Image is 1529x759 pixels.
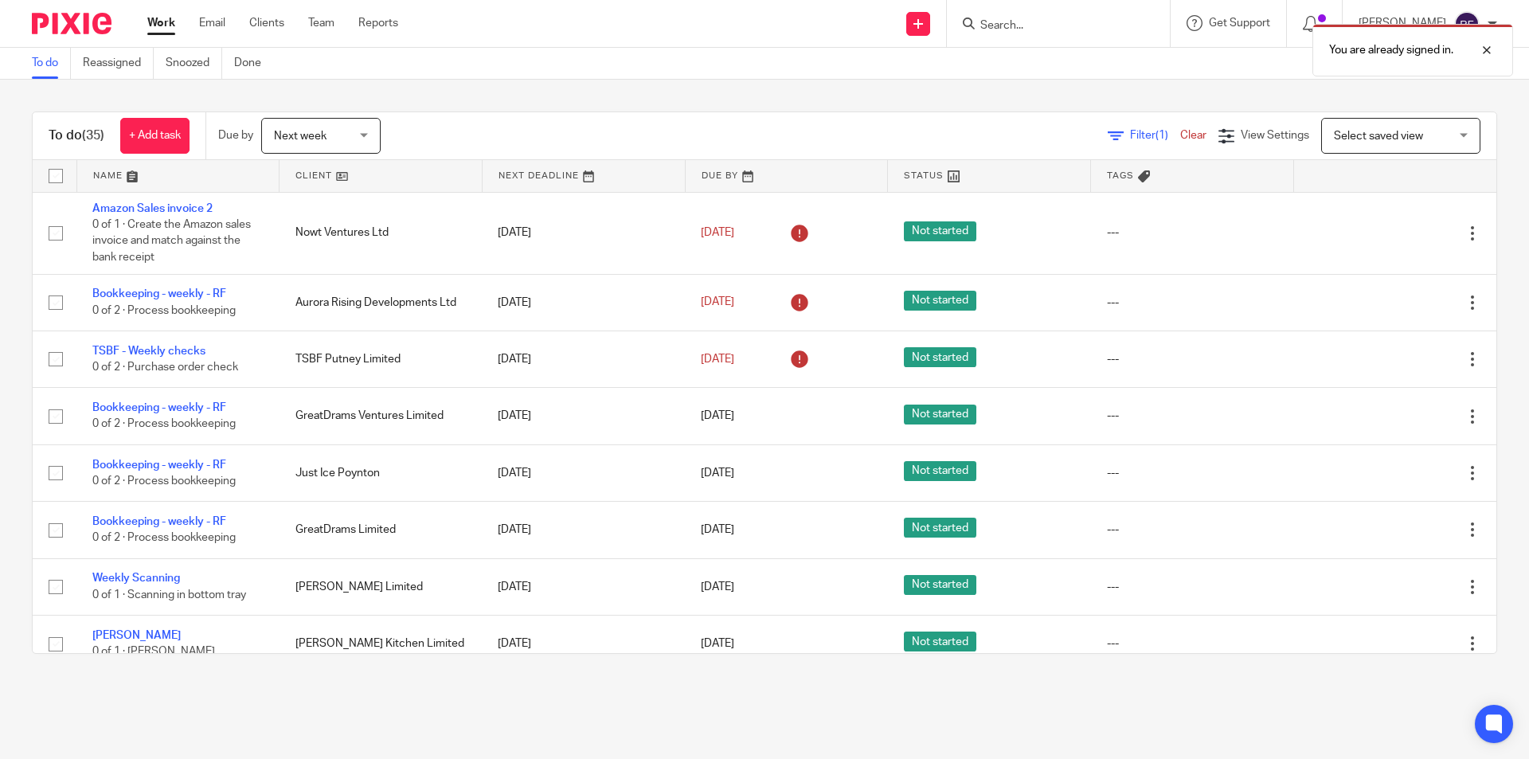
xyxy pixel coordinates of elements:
div: --- [1107,225,1278,241]
img: Pixie [32,13,111,34]
span: 0 of 1 · Scanning in bottom tray [92,589,246,601]
a: Done [234,48,273,79]
td: [DATE] [482,388,685,444]
td: [DATE] [482,616,685,672]
td: TSBF Putney Limited [280,331,483,387]
span: [DATE] [701,581,734,593]
a: [PERSON_NAME] [92,630,181,641]
span: [DATE] [701,227,734,238]
span: (1) [1156,130,1168,141]
span: Select saved view [1334,131,1423,142]
a: Clients [249,15,284,31]
a: Bookkeeping - weekly - RF [92,402,226,413]
td: [DATE] [482,274,685,331]
a: TSBF - Weekly checks [92,346,205,357]
td: [DATE] [482,558,685,615]
a: Weekly Scanning [92,573,180,584]
span: Not started [904,518,976,538]
span: 0 of 1 · [PERSON_NAME] [92,646,215,657]
span: 0 of 2 · Process bookkeeping [92,419,236,430]
a: To do [32,48,71,79]
span: 0 of 2 · Process bookkeeping [92,475,236,487]
span: Tags [1107,171,1134,180]
span: 0 of 2 · Process bookkeeping [92,533,236,544]
div: --- [1107,408,1278,424]
td: [PERSON_NAME] Limited [280,558,483,615]
span: [DATE] [701,468,734,479]
td: Just Ice Poynton [280,444,483,501]
span: 0 of 2 · Process bookkeeping [92,305,236,316]
div: --- [1107,636,1278,651]
h1: To do [49,127,104,144]
span: Filter [1130,130,1180,141]
td: [PERSON_NAME] Kitchen Limited [280,616,483,672]
span: Not started [904,221,976,241]
a: Reassigned [83,48,154,79]
a: Bookkeeping - weekly - RF [92,460,226,471]
a: Amazon Sales invoice 2 [92,203,213,214]
td: [DATE] [482,331,685,387]
td: Aurora Rising Developments Ltd [280,274,483,331]
span: 0 of 1 · Create the Amazon sales invoice and match against the bank receipt [92,219,251,263]
a: Team [308,15,334,31]
a: Bookkeeping - weekly - RF [92,516,226,527]
td: GreatDrams Ventures Limited [280,388,483,444]
div: --- [1107,522,1278,538]
span: Not started [904,632,976,651]
p: You are already signed in. [1329,42,1453,58]
span: [DATE] [701,524,734,535]
div: --- [1107,295,1278,311]
td: GreatDrams Limited [280,502,483,558]
span: [DATE] [701,411,734,422]
td: [DATE] [482,192,685,274]
span: Not started [904,575,976,595]
div: --- [1107,465,1278,481]
a: + Add task [120,118,190,154]
span: Not started [904,405,976,424]
span: Not started [904,347,976,367]
a: Reports [358,15,398,31]
td: [DATE] [482,502,685,558]
span: [DATE] [701,354,734,365]
div: --- [1107,351,1278,367]
a: Bookkeeping - weekly - RF [92,288,226,299]
td: Nowt Ventures Ltd [280,192,483,274]
span: Next week [274,131,327,142]
span: [DATE] [701,297,734,308]
a: Clear [1180,130,1206,141]
span: Not started [904,461,976,481]
a: Email [199,15,225,31]
span: (35) [82,129,104,142]
a: Work [147,15,175,31]
span: Not started [904,291,976,311]
span: View Settings [1241,130,1309,141]
td: [DATE] [482,444,685,501]
div: --- [1107,579,1278,595]
img: svg%3E [1454,11,1480,37]
span: 0 of 2 · Purchase order check [92,362,238,373]
span: [DATE] [701,638,734,649]
a: Snoozed [166,48,222,79]
p: Due by [218,127,253,143]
